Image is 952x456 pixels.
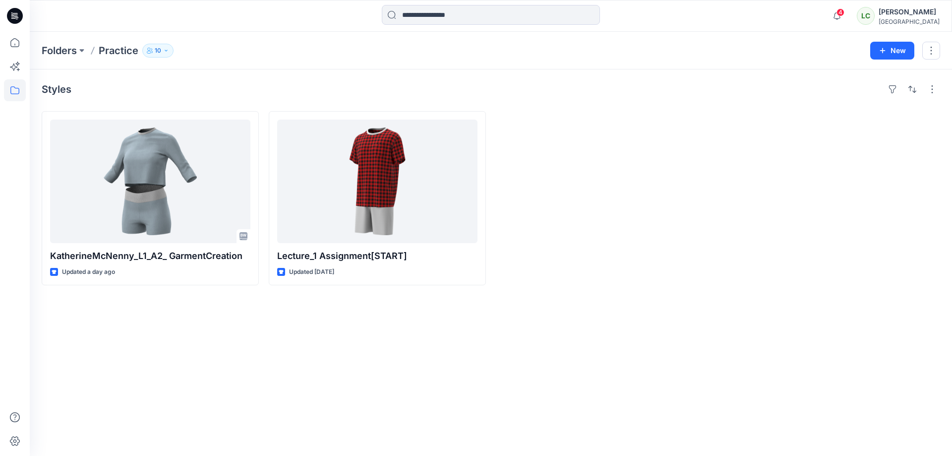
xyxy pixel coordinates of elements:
[879,18,940,25] div: [GEOGRAPHIC_DATA]
[62,267,115,277] p: Updated a day ago
[277,249,477,263] p: Lecture_1 Assignment[START]
[879,6,940,18] div: [PERSON_NAME]
[50,249,250,263] p: KatherineMcNenny_L1_A2_ GarmentCreation
[155,45,161,56] p: 10
[857,7,875,25] div: LC
[836,8,844,16] span: 4
[277,120,477,243] a: Lecture_1 Assignment[START]
[142,44,174,58] button: 10
[50,120,250,243] a: KatherineMcNenny_L1_A2_ GarmentCreation
[42,83,71,95] h4: Styles
[99,44,138,58] p: Practice
[289,267,334,277] p: Updated [DATE]
[870,42,914,60] button: New
[42,44,77,58] a: Folders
